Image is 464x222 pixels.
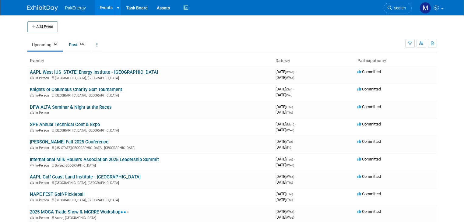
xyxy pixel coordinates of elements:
span: Committed [357,87,381,91]
span: Committed [357,174,381,179]
span: Committed [357,104,381,109]
span: [DATE] [276,209,296,214]
img: In-Person Event [30,93,34,97]
span: [DATE] [276,215,294,220]
span: Committed [357,209,381,214]
a: Search [384,3,412,13]
span: [DATE] [276,192,295,196]
span: In-Person [35,129,51,132]
span: Committed [357,192,381,196]
span: (Fri) [286,146,291,149]
span: In-Person [35,76,51,80]
span: In-Person [35,146,51,150]
a: SPE Annual Technical Conf & Expo [30,122,100,127]
span: (Thu) [286,198,293,202]
span: PakEnergy [65,5,86,10]
a: DFW ALTA Seminar & Night at the Races [30,104,112,110]
span: - [294,104,295,109]
img: In-Person Event [30,76,34,79]
span: Search [392,6,406,10]
div: [GEOGRAPHIC_DATA], [GEOGRAPHIC_DATA] [30,197,271,202]
th: Dates [273,56,355,66]
span: [DATE] [276,104,295,109]
span: (Sat) [286,93,292,97]
span: [DATE] [276,157,295,161]
span: [DATE] [276,174,296,179]
img: In-Person Event [30,181,34,184]
span: (Wed) [286,70,294,74]
img: ExhibitDay [27,5,58,11]
span: [DATE] [276,75,294,80]
span: [DATE] [276,128,294,132]
img: In-Person Event [30,198,34,201]
img: In-Person Event [30,111,34,114]
span: (Tue) [286,158,293,161]
span: (Thu) [286,192,293,196]
a: Sort by Participation Type [383,58,386,63]
span: - [295,209,296,214]
span: - [294,192,295,196]
span: - [295,69,296,74]
span: In-Person [35,93,51,97]
a: International Milk Haulers Association 2025 Leadership Summit [30,157,159,162]
span: [DATE] [276,93,292,97]
span: (Wed) [286,76,294,79]
div: [GEOGRAPHIC_DATA], [GEOGRAPHIC_DATA] [30,180,271,185]
span: [DATE] [276,69,296,74]
span: [DATE] [276,163,294,167]
span: In-Person [35,216,51,220]
a: Sort by Start Date [287,58,290,63]
span: - [294,157,295,161]
div: [GEOGRAPHIC_DATA], [GEOGRAPHIC_DATA] [30,128,271,132]
span: [DATE] [276,145,291,150]
div: Boise, [GEOGRAPHIC_DATA] [30,163,271,167]
button: Add Event [27,21,58,32]
div: [GEOGRAPHIC_DATA], [GEOGRAPHIC_DATA] [30,75,271,80]
span: [DATE] [276,197,293,202]
span: 120 [78,42,86,46]
span: In-Person [35,164,51,167]
a: Sort by Event Name [41,58,44,63]
a: AAPL West [US_STATE] Energy Institute - [GEOGRAPHIC_DATA] [30,69,158,75]
span: [DATE] [276,110,293,115]
a: Past120 [64,39,91,51]
div: Acme, [GEOGRAPHIC_DATA] [30,215,271,220]
span: [DATE] [276,87,294,91]
span: (Wed) [286,210,294,213]
span: (Wed) [286,175,294,178]
a: NAPE FEST Golf/Pickleball [30,192,85,197]
span: - [295,122,296,126]
span: In-Person [35,198,51,202]
span: Committed [357,122,381,126]
div: [GEOGRAPHIC_DATA], [GEOGRAPHIC_DATA] [30,93,271,97]
span: (Thu) [286,181,293,184]
div: [US_STATE][GEOGRAPHIC_DATA], [GEOGRAPHIC_DATA] [30,145,271,150]
span: [DATE] [276,180,293,185]
span: 12 [52,42,58,46]
span: In-Person [35,111,51,115]
a: [PERSON_NAME] Fall 2025 Conference [30,139,108,145]
th: Participation [355,56,437,66]
span: Committed [357,139,381,144]
span: (Wed) [286,216,294,219]
span: (Tue) [286,140,293,143]
a: Knights of Columbus Charity Golf Tournament [30,87,122,92]
span: (Sat) [286,88,292,91]
th: Event [27,56,273,66]
span: (Thu) [286,105,293,109]
a: Upcoming12 [27,39,63,51]
span: Committed [357,69,381,74]
span: - [294,139,295,144]
span: (Wed) [286,129,294,132]
img: In-Person Event [30,129,34,132]
img: Mary Walker [420,2,431,14]
span: [DATE] [276,122,296,126]
span: In-Person [35,181,51,185]
a: AAPL Gulf Coast Land Institute - [GEOGRAPHIC_DATA] [30,174,141,180]
span: - [293,87,294,91]
span: [DATE] [276,139,295,144]
span: (Thu) [286,111,293,114]
span: - [295,174,296,179]
span: (Mon) [286,123,294,126]
img: In-Person Event [30,216,34,219]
